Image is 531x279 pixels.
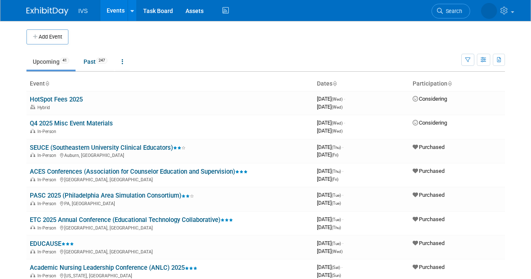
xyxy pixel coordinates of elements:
span: [DATE] [317,168,343,174]
div: [US_STATE], [GEOGRAPHIC_DATA] [30,272,310,279]
a: ACES Conferences (Association for Counselor Education and Supervision) [30,168,248,175]
img: In-Person Event [30,249,35,253]
img: In-Person Event [30,273,35,277]
span: In-Person [37,249,59,255]
button: Add Event [26,29,68,44]
span: 41 [60,57,69,64]
span: [DATE] [317,144,343,150]
span: (Sun) [332,273,341,278]
span: (Tue) [332,241,341,246]
span: [DATE] [317,264,343,270]
span: Purchased [413,192,445,198]
span: (Wed) [332,105,343,110]
div: [GEOGRAPHIC_DATA], [GEOGRAPHIC_DATA] [30,176,310,183]
a: Sort by Event Name [45,80,49,87]
a: EDUCAUSE [30,240,74,248]
span: [DATE] [317,224,341,230]
div: [GEOGRAPHIC_DATA], [GEOGRAPHIC_DATA] [30,224,310,231]
span: [DATE] [317,216,343,222]
span: (Sat) [332,265,340,270]
span: (Tue) [332,217,341,222]
span: (Thu) [332,145,341,150]
img: In-Person Event [30,153,35,157]
span: Purchased [413,144,445,150]
span: (Fri) [332,177,338,182]
a: HotSpot Fees 2025 [30,96,83,103]
a: Academic Nursing Leadership Conference (ANLC) 2025 [30,264,197,271]
span: (Wed) [332,249,343,254]
span: (Wed) [332,97,343,102]
a: Sort by Start Date [332,80,337,87]
img: Carrie Rhoads [481,3,497,19]
span: Hybrid [37,105,52,110]
a: Q4 2025 Misc Event Materials [30,120,113,127]
span: 247 [96,57,107,64]
span: [DATE] [317,151,338,158]
img: In-Person Event [30,225,35,229]
a: SEUCE (Southeastern University Clinical Educators) [30,144,186,151]
span: Considering [413,120,447,126]
span: [DATE] [317,96,345,102]
div: PA, [GEOGRAPHIC_DATA] [30,200,310,206]
span: Purchased [413,216,445,222]
span: In-Person [37,129,59,134]
a: PASC 2025 (Philadelphia Area Simulation Consortium) [30,192,194,199]
span: [DATE] [317,192,343,198]
span: (Wed) [332,129,343,133]
span: Search [443,8,462,14]
span: [DATE] [317,200,341,206]
th: Participation [409,77,505,91]
span: - [342,216,343,222]
span: (Tue) [332,193,341,198]
span: In-Person [37,153,59,158]
span: - [344,120,345,126]
div: [GEOGRAPHIC_DATA], [GEOGRAPHIC_DATA] [30,248,310,255]
a: Past247 [77,54,114,70]
span: - [342,192,343,198]
span: (Thu) [332,169,341,174]
span: (Thu) [332,225,341,230]
span: [DATE] [317,104,343,110]
a: Search [432,4,470,18]
span: [DATE] [317,248,343,254]
img: Hybrid Event [30,105,35,109]
span: Purchased [413,240,445,246]
span: [DATE] [317,120,345,126]
div: Auburn, [GEOGRAPHIC_DATA] [30,151,310,158]
th: Dates [314,77,409,91]
img: In-Person Event [30,177,35,181]
span: In-Person [37,177,59,183]
span: (Tue) [332,201,341,206]
span: - [344,96,345,102]
span: (Fri) [332,153,338,157]
span: IVS [78,8,88,14]
span: Purchased [413,168,445,174]
span: - [341,264,343,270]
span: [DATE] [317,240,343,246]
span: Considering [413,96,447,102]
span: [DATE] [317,128,343,134]
span: In-Person [37,273,59,279]
th: Event [26,77,314,91]
span: [DATE] [317,176,338,182]
span: - [342,168,343,174]
span: In-Person [37,201,59,206]
span: - [342,240,343,246]
span: In-Person [37,225,59,231]
img: In-Person Event [30,129,35,133]
span: Purchased [413,264,445,270]
a: ETC 2025 Annual Conference (Educational Technology Collaborative) [30,216,233,224]
a: Upcoming41 [26,54,76,70]
img: In-Person Event [30,201,35,205]
span: (Wed) [332,121,343,125]
a: Sort by Participation Type [447,80,452,87]
span: - [342,144,343,150]
span: [DATE] [317,272,341,278]
img: ExhibitDay [26,7,68,16]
